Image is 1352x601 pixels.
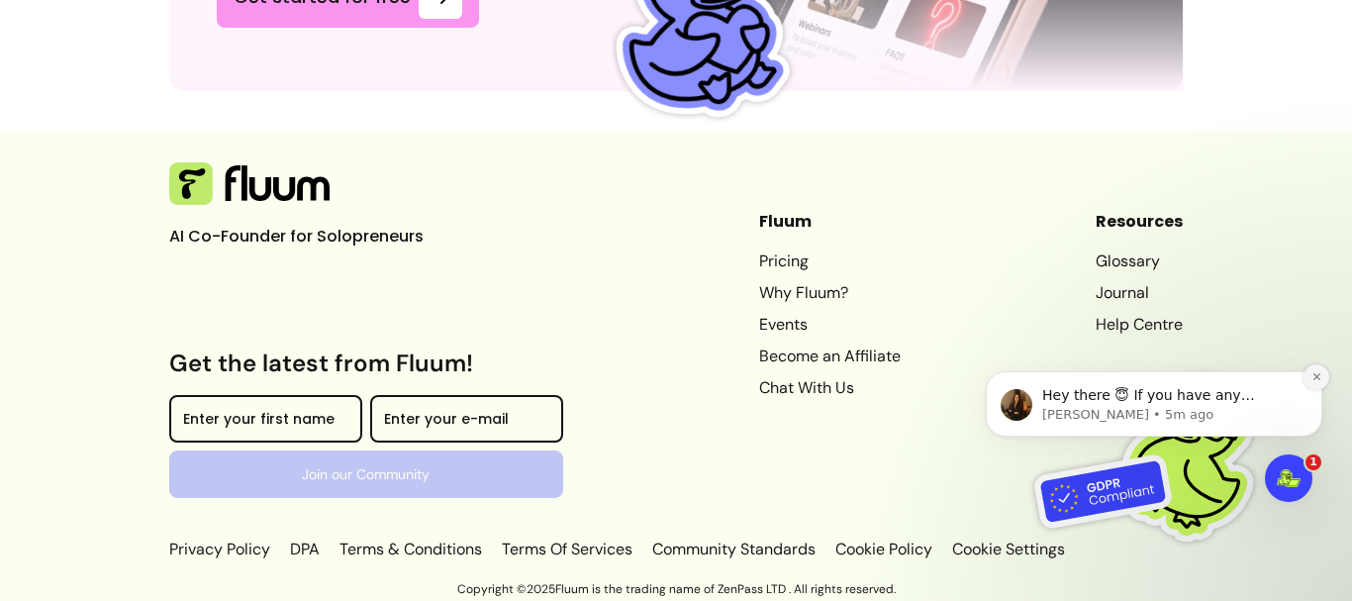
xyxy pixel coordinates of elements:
p: Cookie Settings [948,538,1065,561]
p: AI Co-Founder for Solopreneurs [169,225,466,249]
a: Terms & Conditions [336,538,486,561]
iframe: Intercom live chat [1265,454,1312,502]
a: Cookie Policy [831,538,936,561]
a: Community Standards [648,538,820,561]
a: Pricing [759,250,901,273]
header: Fluum [759,210,901,234]
a: Events [759,313,901,337]
a: Privacy Policy [169,538,274,561]
a: Become an Affiliate [759,345,901,368]
a: Chat With Us [759,376,901,400]
a: Glossary [1096,250,1183,273]
a: Terms Of Services [498,538,636,561]
a: DPA [286,538,324,561]
h3: Get the latest from Fluum! [169,348,563,379]
header: Resources [1096,210,1183,234]
span: 1 [1305,454,1321,470]
input: Enter your e-mail [384,413,549,433]
a: Journal [1096,281,1183,305]
img: Fluum Logo [169,162,330,206]
a: Help Centre [1096,313,1183,337]
a: Why Fluum? [759,281,901,305]
iframe: Intercom notifications message [956,326,1352,548]
input: Enter your first name [183,413,348,433]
